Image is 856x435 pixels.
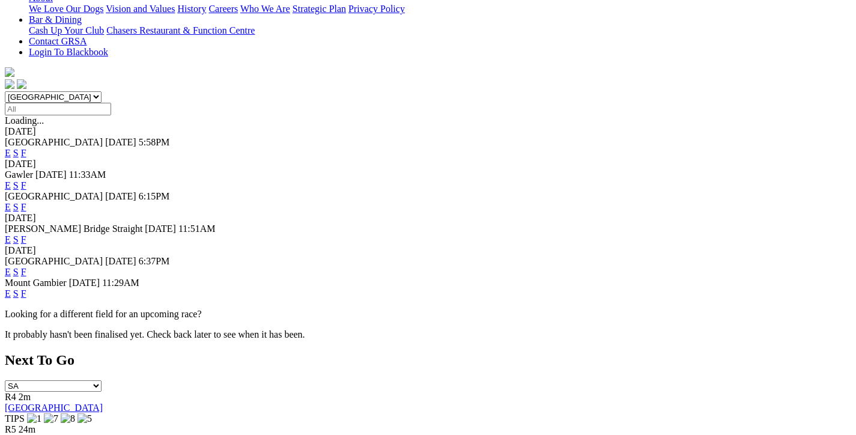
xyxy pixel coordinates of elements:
a: [GEOGRAPHIC_DATA] [5,403,103,413]
span: 6:37PM [139,256,170,266]
a: We Love Our Dogs [29,4,103,14]
span: 2m [19,392,31,402]
a: S [13,202,19,212]
a: E [5,148,11,158]
a: History [177,4,206,14]
a: Vision and Values [106,4,175,14]
a: Privacy Policy [348,4,405,14]
h2: Next To Go [5,352,851,368]
div: [DATE] [5,159,851,169]
span: 11:29AM [102,278,139,288]
span: Gawler [5,169,33,180]
a: E [5,180,11,190]
a: Login To Blackbook [29,47,108,57]
a: F [21,148,26,158]
div: [DATE] [5,245,851,256]
a: E [5,234,11,245]
a: Who We Are [240,4,290,14]
span: 11:33AM [69,169,106,180]
span: [GEOGRAPHIC_DATA] [5,256,103,266]
a: F [21,180,26,190]
a: S [13,180,19,190]
div: [DATE] [5,126,851,137]
span: [DATE] [105,256,136,266]
a: Careers [208,4,238,14]
a: F [21,234,26,245]
span: [DATE] [105,191,136,201]
span: [DATE] [105,137,136,147]
a: Strategic Plan [293,4,346,14]
partial: It probably hasn't been finalised yet. Check back later to see when it has been. [5,329,305,339]
div: About [29,4,851,14]
img: twitter.svg [17,79,26,89]
img: facebook.svg [5,79,14,89]
span: [DATE] [69,278,100,288]
a: S [13,267,19,277]
a: S [13,148,19,158]
a: S [13,234,19,245]
span: 24m [19,424,35,434]
span: [DATE] [35,169,67,180]
a: S [13,288,19,299]
span: 11:51AM [178,224,216,234]
span: [GEOGRAPHIC_DATA] [5,191,103,201]
a: F [21,288,26,299]
span: [PERSON_NAME] Bridge Straight [5,224,142,234]
a: E [5,267,11,277]
a: F [21,267,26,277]
div: Bar & Dining [29,25,851,36]
a: Chasers Restaurant & Function Centre [106,25,255,35]
img: 7 [44,413,58,424]
img: 5 [77,413,92,424]
input: Select date [5,103,111,115]
span: [GEOGRAPHIC_DATA] [5,137,103,147]
a: Cash Up Your Club [29,25,104,35]
div: [DATE] [5,213,851,224]
img: logo-grsa-white.png [5,67,14,77]
span: R4 [5,392,16,402]
span: Loading... [5,115,44,126]
a: Contact GRSA [29,36,87,46]
span: [DATE] [145,224,176,234]
span: 5:58PM [139,137,170,147]
span: TIPS [5,413,25,424]
a: F [21,202,26,212]
span: R5 [5,424,16,434]
img: 1 [27,413,41,424]
span: Mount Gambier [5,278,67,288]
a: Bar & Dining [29,14,82,25]
span: 6:15PM [139,191,170,201]
a: E [5,288,11,299]
p: Looking for a different field for an upcoming race? [5,309,851,320]
a: E [5,202,11,212]
img: 8 [61,413,75,424]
